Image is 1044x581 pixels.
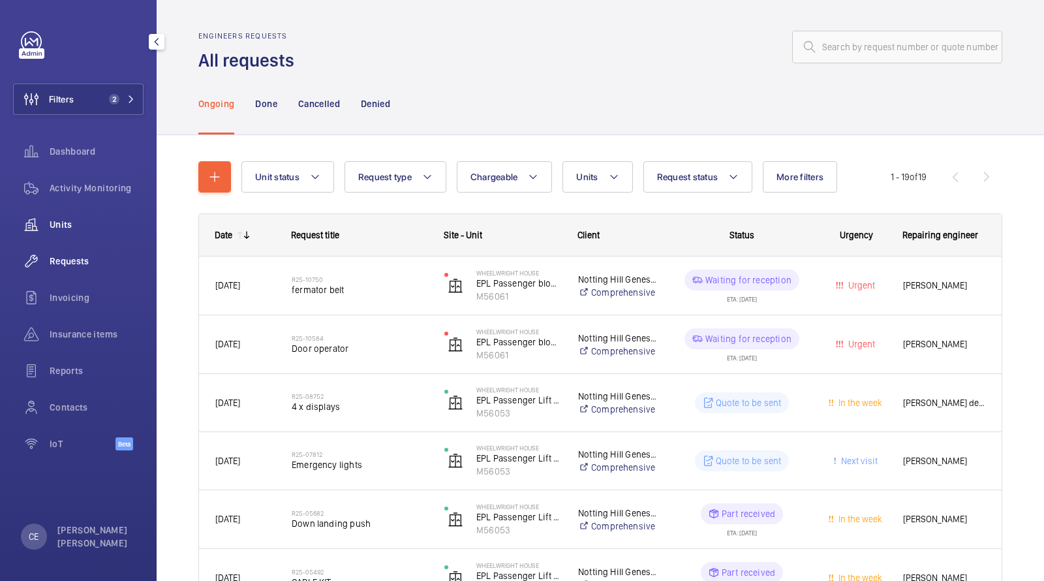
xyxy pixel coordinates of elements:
p: EPL Passenger Lift block 46-58 [476,394,561,407]
span: Request title [291,230,339,240]
button: Units [562,161,632,193]
span: Client [577,230,600,240]
span: 2 [109,94,119,104]
img: elevator.svg [448,395,463,411]
button: Filters2 [13,84,144,115]
p: M56061 [476,290,561,303]
span: 4 x displays [292,400,427,413]
button: Request type [345,161,446,193]
p: Wheelwright House [476,503,561,510]
span: Reports [50,364,144,377]
p: Wheelwright House [476,444,561,452]
p: [PERSON_NAME] [PERSON_NAME] [57,524,136,550]
p: Cancelled [298,97,340,110]
p: M56053 [476,524,561,537]
span: Next visit [838,456,878,466]
h2: R25-05682 [292,509,427,517]
span: [PERSON_NAME] de [PERSON_NAME] [903,396,985,411]
button: More filters [763,161,837,193]
span: [DATE] [215,456,240,466]
span: In the week [836,514,882,524]
span: Units [50,218,144,231]
p: Notting Hill Genesis [578,390,657,403]
p: Wheelwright House [476,328,561,336]
span: [PERSON_NAME] [903,278,985,293]
span: Contacts [50,401,144,414]
span: Repairing engineer [902,230,978,240]
span: In the week [836,398,882,408]
span: Urgent [846,280,875,290]
span: [DATE] [215,398,240,408]
p: M56053 [476,407,561,420]
p: Notting Hill Genesis [578,448,657,461]
span: Emergency lights [292,458,427,471]
p: Quote to be sent [716,396,782,409]
span: Invoicing [50,291,144,304]
span: Chargeable [470,172,518,182]
a: Comprehensive [578,345,657,358]
button: Request status [643,161,753,193]
h2: R25-10750 [292,275,427,283]
span: Requests [50,255,144,268]
span: Door operator [292,342,427,355]
img: elevator.svg [448,453,463,469]
a: Comprehensive [578,520,657,533]
p: Wheelwright House [476,269,561,277]
div: Date [215,230,232,240]
p: Part received [722,566,775,579]
span: More filters [776,172,823,182]
p: Waiting for reception [705,274,791,287]
input: Search by request number or quote number [792,31,1002,63]
h2: Engineers requests [198,31,302,40]
a: Comprehensive [578,461,657,474]
a: Comprehensive [578,403,657,416]
p: EPL Passenger Lift block 46-58 [476,452,561,465]
p: EPL Passenger block 25/33 [476,277,561,290]
span: Request status [657,172,718,182]
span: Unit status [255,172,299,182]
span: Down landing push [292,517,427,530]
span: [DATE] [215,339,240,349]
button: Unit status [241,161,334,193]
h2: R25-07812 [292,450,427,458]
a: Comprehensive [578,286,657,299]
span: of [910,172,918,182]
p: Ongoing [198,97,234,110]
img: elevator.svg [448,512,463,527]
span: Units [576,172,598,182]
p: M56053 [476,465,561,478]
div: ETA: [DATE] [727,524,757,536]
p: Notting Hill Genesis [578,332,657,345]
span: fermator belt [292,283,427,296]
span: Status [729,230,754,240]
p: Wheelwright House [476,386,561,394]
p: EPL Passenger block 25/33 [476,336,561,349]
p: EPL Passenger Lift block 46-58 [476,510,561,524]
span: [DATE] [215,280,240,290]
p: Notting Hill Genesis [578,565,657,578]
span: Activity Monitoring [50,181,144,195]
div: ETA: [DATE] [727,349,757,361]
span: Dashboard [50,145,144,158]
p: Part received [722,507,775,520]
h2: R25-10584 [292,334,427,342]
span: Insurance items [50,328,144,341]
span: Urgency [840,230,873,240]
button: Chargeable [457,161,553,193]
p: Done [255,97,277,110]
span: Request type [358,172,412,182]
p: M56061 [476,349,561,362]
h2: R25-08752 [292,392,427,400]
span: Urgent [846,339,875,349]
img: elevator.svg [448,337,463,353]
p: Denied [361,97,390,110]
span: [PERSON_NAME] [903,454,985,469]
p: Notting Hill Genesis [578,273,657,286]
p: Wheelwright House [476,561,561,569]
span: IoT [50,437,115,450]
h1: All requests [198,48,302,72]
p: Notting Hill Genesis [578,507,657,520]
p: Waiting for reception [705,332,791,345]
span: Beta [115,437,133,450]
span: [DATE] [215,514,240,524]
